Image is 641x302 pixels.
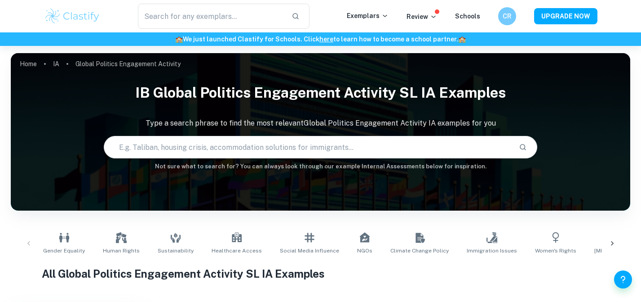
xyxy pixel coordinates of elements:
h1: IB Global Politics Engagement Activity SL IA examples [11,78,630,107]
span: Social Media Influence [280,247,339,255]
img: Clastify logo [44,7,101,25]
p: Review [407,12,437,22]
h6: We just launched Clastify for Schools. Click to learn how to become a school partner. [2,34,639,44]
span: Gender Equality [43,247,85,255]
span: 🏫 [458,36,466,43]
span: Human Rights [103,247,140,255]
span: Sustainability [158,247,194,255]
h1: All Global Politics Engagement Activity SL IA Examples [42,266,599,282]
p: Exemplars [347,11,389,21]
p: Global Politics Engagement Activity [75,59,181,69]
a: Home [20,58,37,70]
input: Search for any exemplars... [138,4,285,29]
span: Climate Change Policy [390,247,449,255]
a: IA [53,58,59,70]
button: UPGRADE NOW [534,8,597,24]
h6: Not sure what to search for? You can always look through our example Internal Assessments below f... [11,162,630,171]
span: NGOs [357,247,372,255]
input: E.g. Taliban, housing crisis, accommodation solutions for immigrants... [104,135,512,160]
span: Women's Rights [535,247,576,255]
span: [MEDICAL_DATA] [594,247,638,255]
a: Schools [455,13,480,20]
span: Immigration Issues [467,247,517,255]
button: CR [498,7,516,25]
span: Healthcare Access [212,247,262,255]
span: 🏫 [175,36,183,43]
a: here [319,36,333,43]
h6: CR [502,11,512,21]
button: Search [515,140,530,155]
p: Type a search phrase to find the most relevant Global Politics Engagement Activity IA examples fo... [11,118,630,129]
button: Help and Feedback [614,270,632,288]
